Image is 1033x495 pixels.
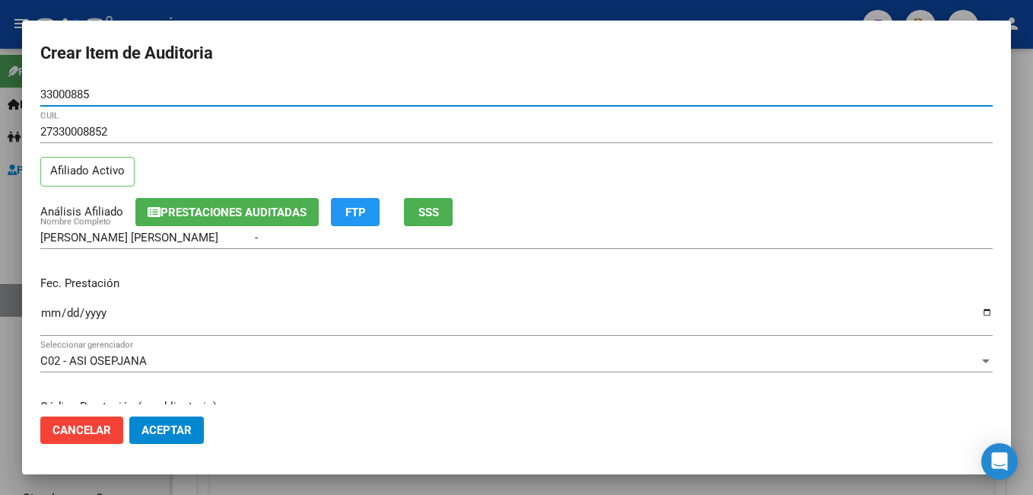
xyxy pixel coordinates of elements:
span: SSS [418,206,439,219]
button: SSS [404,198,453,226]
span: Prestaciones Auditadas [161,206,307,219]
p: Fec. Prestación [40,275,993,292]
button: Aceptar [129,417,204,444]
p: Código Prestación (no obligatorio) [40,398,993,416]
button: Cancelar [40,417,123,444]
span: Cancelar [52,423,111,437]
span: FTP [345,206,366,219]
button: FTP [331,198,380,226]
div: Análisis Afiliado [40,203,123,221]
span: Aceptar [141,423,192,437]
button: Prestaciones Auditadas [135,198,319,226]
p: Afiliado Activo [40,157,135,187]
div: Open Intercom Messenger [981,443,1018,480]
h2: Crear Item de Auditoria [40,39,993,68]
span: C02 - ASI OSEPJANA [40,354,147,368]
